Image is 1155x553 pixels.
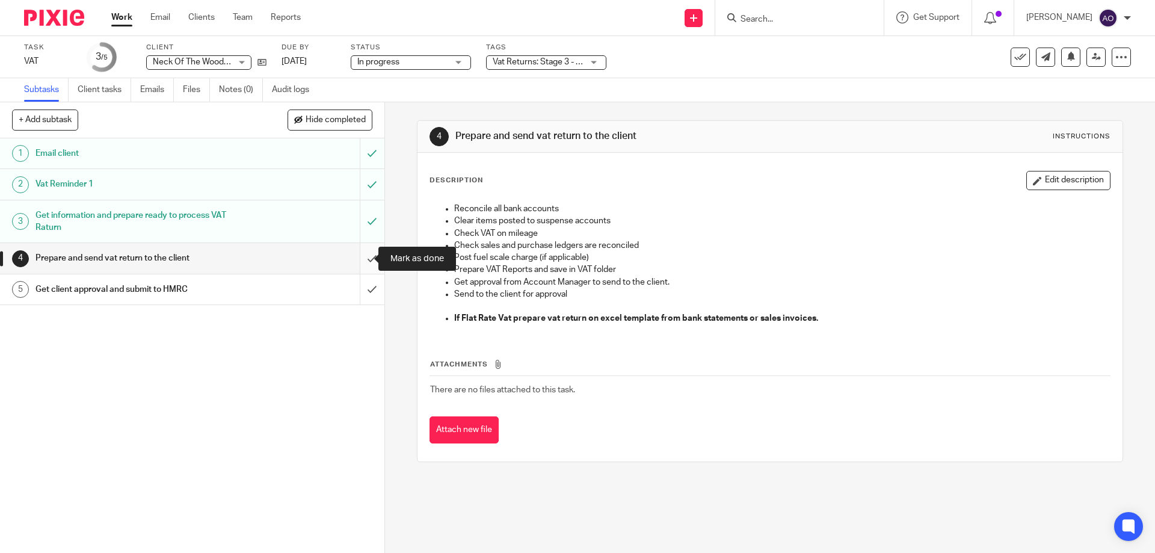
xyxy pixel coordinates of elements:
[1098,8,1118,28] img: svg%3E
[454,215,1109,227] p: Clear items posted to suspense accounts
[24,55,72,67] div: VAT
[454,239,1109,252] p: Check sales and purchase ledgers are reconciled
[486,43,606,52] label: Tags
[282,57,307,66] span: [DATE]
[35,206,244,237] h1: Get information and prepare ready to process VAT Raturn
[454,276,1109,288] p: Get approval from Account Manager to send to the client.
[430,127,449,146] div: 4
[272,78,318,102] a: Audit logs
[233,11,253,23] a: Team
[183,78,210,102] a: Files
[454,252,1109,264] p: Post fuel scale charge (if applicable)
[430,361,488,368] span: Attachments
[101,54,108,61] small: /5
[288,110,372,130] button: Hide completed
[12,110,78,130] button: + Add subtask
[454,314,818,323] strong: If Flat Rate Vat prepare vat return on excel template from bank statements or sales invoices.
[454,264,1109,276] p: Prepare VAT Reports and save in VAT folder
[12,213,29,230] div: 3
[111,11,132,23] a: Work
[1026,171,1110,190] button: Edit description
[493,58,792,66] span: Vat Returns: Stage 3 - With [PERSON_NAME] and [PERSON_NAME] for Approval
[140,78,174,102] a: Emails
[150,11,170,23] a: Email
[455,130,796,143] h1: Prepare and send vat return to the client
[1053,132,1110,141] div: Instructions
[282,43,336,52] label: Due by
[357,58,399,66] span: In progress
[96,50,108,64] div: 3
[739,14,848,25] input: Search
[35,280,244,298] h1: Get client approval and submit to HMRC
[188,11,215,23] a: Clients
[12,250,29,267] div: 4
[271,11,301,23] a: Reports
[306,116,366,125] span: Hide completed
[24,10,84,26] img: Pixie
[430,416,499,443] button: Attach new file
[153,58,280,66] span: Neck Of The Wood Studio Limited
[454,227,1109,239] p: Check VAT on mileage
[430,386,575,394] span: There are no files attached to this task.
[24,78,69,102] a: Subtasks
[219,78,263,102] a: Notes (0)
[1026,11,1092,23] p: [PERSON_NAME]
[12,145,29,162] div: 1
[35,175,244,193] h1: Vat Reminder 1
[24,43,72,52] label: Task
[35,249,244,267] h1: Prepare and send vat return to the client
[35,144,244,162] h1: Email client
[430,176,483,185] p: Description
[454,203,1109,215] p: Reconcile all bank accounts
[78,78,131,102] a: Client tasks
[12,176,29,193] div: 2
[351,43,471,52] label: Status
[454,288,1109,300] p: Send to the client for approval
[12,281,29,298] div: 5
[146,43,266,52] label: Client
[913,13,959,22] span: Get Support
